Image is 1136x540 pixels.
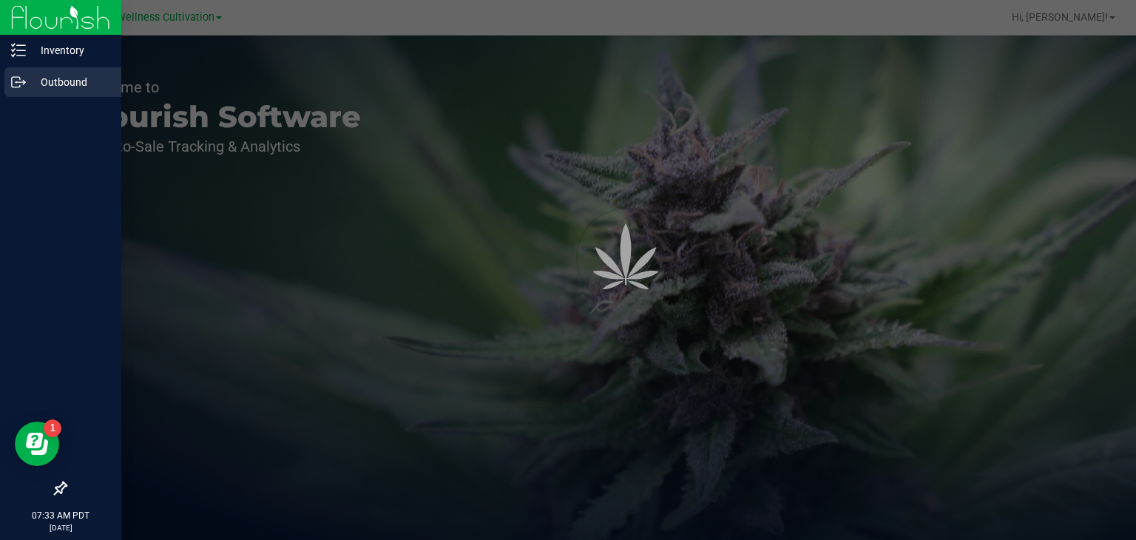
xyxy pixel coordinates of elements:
p: Inventory [26,41,115,59]
p: Outbound [26,73,115,91]
inline-svg: Outbound [11,75,26,90]
iframe: Resource center unread badge [44,419,61,437]
inline-svg: Inventory [11,43,26,58]
p: 07:33 AM PDT [7,509,115,522]
p: [DATE] [7,522,115,533]
iframe: Resource center [15,422,59,466]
